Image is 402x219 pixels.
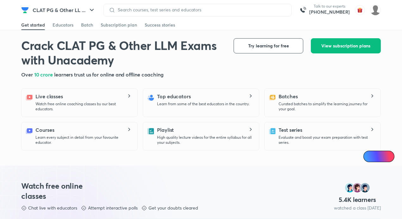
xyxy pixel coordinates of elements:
h5: Courses [35,126,54,134]
input: Search courses, test series and educators [115,7,286,12]
div: Batch [81,22,93,28]
h3: Watch free online classes [21,181,95,201]
h5: Top educators [157,93,191,100]
h5: Playlist [157,126,174,134]
button: Try learning for free [234,38,303,53]
h5: Test series [279,126,302,134]
h4: 5.4 K learners [339,196,376,204]
a: Success stories [145,20,175,30]
img: Adithyan [370,5,381,15]
a: Ai Doubts [363,151,394,162]
a: Batch [81,20,93,30]
div: Subscription plan [101,22,137,28]
a: Educators [53,20,73,30]
img: Company Logo [21,6,29,14]
p: High quality lecture videos for the entire syllabus for all your subjects. [157,135,254,145]
p: watched a class [DATE] [334,205,381,211]
img: call-us [297,4,309,16]
a: Subscription plan [101,20,137,30]
span: Try learning for free [248,43,289,49]
p: Learn from some of the best educators in the country. [157,101,250,106]
img: Icon [367,154,372,159]
p: Get your doubts cleared [148,205,198,211]
p: Chat live with educators [28,205,77,211]
button: CLAT PG & Other LL ... [29,4,99,16]
img: avatar [355,5,365,15]
p: Watch free online coaching classes by our best educators. [35,101,132,112]
p: Evaluate and boost your exam preparation with test series. [279,135,375,145]
p: Curated batches to simplify the learning journey for your goal. [279,101,375,112]
div: Get started [21,22,45,28]
h5: Live classes [35,93,63,100]
p: Attempt interactive polls [88,205,138,211]
span: Over [21,71,34,78]
p: Learn every subject in detail from your favourite educator. [35,135,132,145]
a: [PHONE_NUMBER] [309,9,350,15]
span: Ai Doubts [374,154,391,159]
button: View subscription plans [311,38,381,53]
h5: Batches [279,93,298,100]
h1: Crack CLAT PG & Other LLM Exams with Unacademy [21,38,223,67]
p: Talk to our experts [309,4,350,9]
a: Get started [21,20,45,30]
span: 10 crore [34,71,54,78]
span: learners trust us for online and offline coaching [54,71,164,78]
div: Success stories [145,22,175,28]
span: View subscription plans [321,43,370,49]
div: Educators [53,22,73,28]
